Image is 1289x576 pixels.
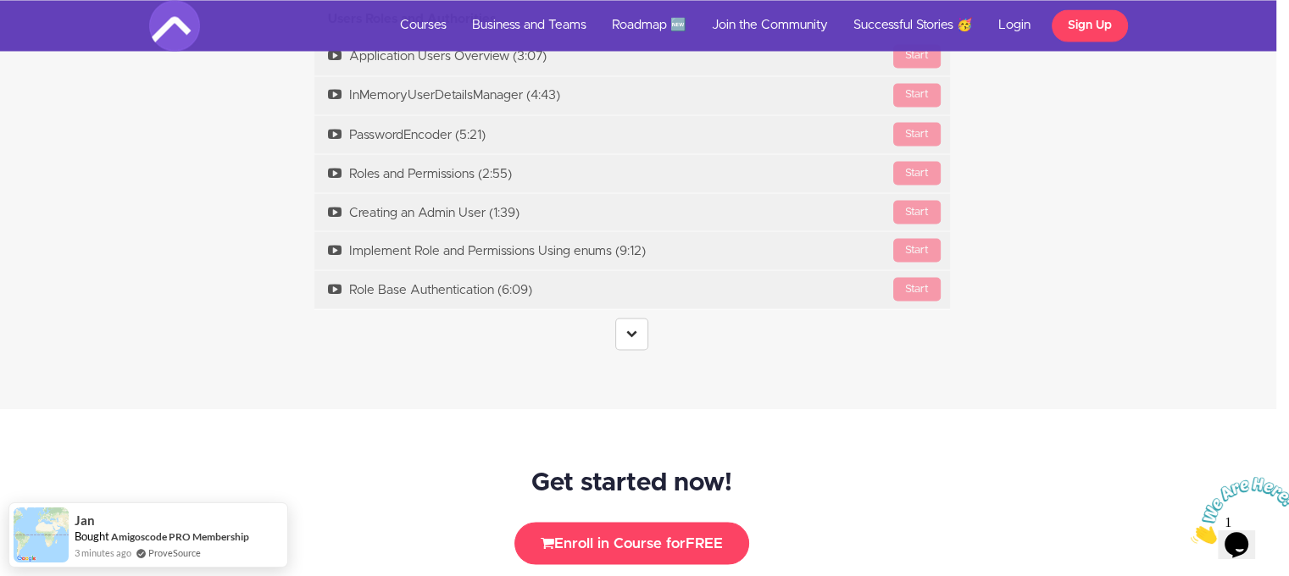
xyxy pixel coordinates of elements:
span: 3 minutes ago [75,546,131,560]
a: StartPasswordEncoder (5:21) [314,115,950,153]
img: provesource social proof notification image [14,507,69,562]
img: Chat attention grabber [7,7,112,74]
div: Start [893,122,941,146]
div: Start [893,83,941,107]
span: FREE [686,535,723,550]
a: StartImplement Role and Permissions Using enums (9:12) [314,231,950,269]
a: ProveSource [148,546,201,560]
a: Amigoscode PRO Membership [111,530,249,543]
div: Start [893,238,941,262]
button: Enroll in Course forFREE [514,522,749,564]
a: Sign Up [1052,9,1128,42]
span: 1 [7,7,14,21]
a: StartInMemoryUserDetailsManager (4:43) [314,76,950,114]
a: StartRoles and Permissions (2:55) [314,154,950,192]
a: StartApplication Users Overview (3:07) [314,37,950,75]
span: Bought [75,529,109,543]
div: Start [893,44,941,68]
span: Jan [75,513,95,528]
div: Start [893,161,941,185]
div: Start [893,200,941,224]
iframe: chat widget [1184,470,1289,551]
div: Start [893,277,941,301]
a: StartRole Base Authentication (6:09) [314,270,950,308]
a: StartCreating an Admin User (1:39) [314,193,950,231]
